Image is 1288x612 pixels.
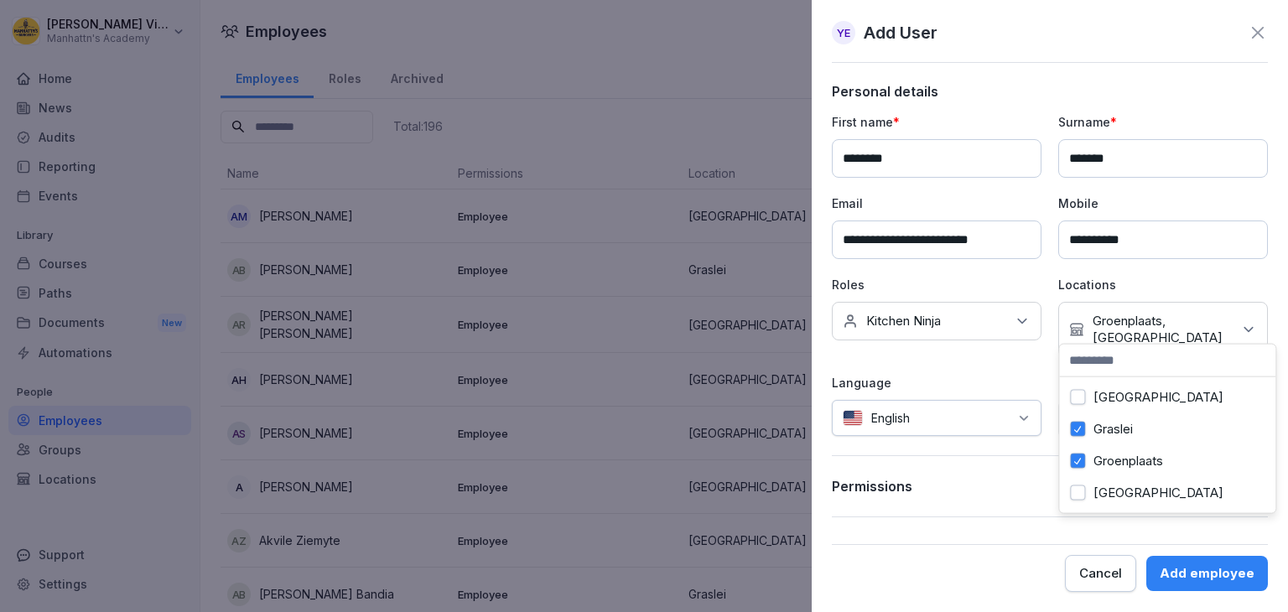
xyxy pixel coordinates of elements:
[832,374,1041,392] p: Language
[1093,485,1223,500] label: [GEOGRAPHIC_DATA]
[832,21,855,44] div: YE
[832,83,1268,100] p: Personal details
[1093,422,1133,437] label: Graslei
[1146,556,1268,591] button: Add employee
[1160,564,1254,583] div: Add employee
[1079,564,1122,583] div: Cancel
[832,276,1041,293] p: Roles
[1093,454,1163,469] label: Groenplaats
[1093,390,1223,405] label: [GEOGRAPHIC_DATA]
[1065,555,1136,592] button: Cancel
[832,113,1041,131] p: First name
[1058,276,1268,293] p: Locations
[832,400,1041,436] div: English
[864,20,937,45] p: Add User
[1058,113,1268,131] p: Surname
[832,194,1041,212] p: Email
[1093,313,1232,346] p: Groenplaats, [GEOGRAPHIC_DATA]
[866,313,941,329] p: Kitchen Ninja
[1058,194,1268,212] p: Mobile
[843,410,863,426] img: us.svg
[832,478,912,495] p: Permissions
